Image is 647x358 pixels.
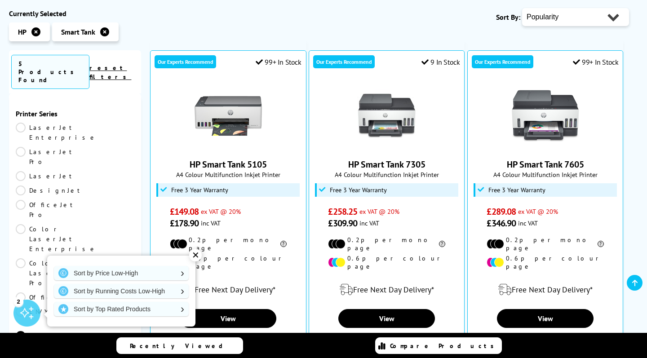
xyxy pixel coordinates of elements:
div: 99+ In Stock [573,57,619,66]
a: Compare Products [375,337,502,354]
img: HP Smart Tank 5105 [195,82,262,150]
a: Sort by Price Low-High [54,266,189,280]
a: Recently Viewed [116,337,243,354]
span: Free 3 Year Warranty [330,186,387,194]
a: HP Smart Tank 5105 [190,159,267,170]
a: Sort by Top Rated Products [54,302,189,316]
span: £149.08 [170,206,199,217]
a: LaserJet Enterprise [16,123,97,142]
span: A4 Colour Multifunction Inkjet Printer [472,170,619,179]
span: Printer Series [16,109,134,118]
div: modal_delivery [472,277,619,302]
div: modal_delivery [314,277,460,302]
a: HP Smart Tank 7605 [507,159,584,170]
a: LaserJet [16,171,76,181]
a: DesignJet [16,186,84,195]
span: Sort By: [496,13,520,22]
li: 0.6p per colour page [487,254,603,270]
li: 0.2p per mono page [487,236,603,252]
span: £346.90 [487,217,516,229]
div: Our Experts Recommend [472,55,533,68]
a: ENVY [16,307,75,327]
li: 0.6p per colour page [328,254,445,270]
span: £178.90 [170,217,199,229]
a: Sort by Running Costs Low-High [54,284,189,298]
li: 0.2p per mono page [328,236,445,252]
span: Recently Viewed [130,342,232,350]
span: Free 3 Year Warranty [171,186,228,194]
span: Compare Products [390,342,499,350]
a: OfficeJet [16,292,77,302]
span: £258.25 [328,206,357,217]
div: 9 In Stock [421,57,460,66]
span: ex VAT @ 20% [518,207,558,216]
li: 0.6p per colour page [170,254,287,270]
a: HP Smart Tank 7305 [348,159,425,170]
a: HP Smart Tank 7605 [512,142,579,151]
span: inc VAT [518,219,538,227]
a: Color LaserJet Enterprise [16,224,97,254]
a: HP Smart Tank 7305 [353,142,421,151]
span: £289.08 [487,206,516,217]
span: 5 Products Found [11,55,89,89]
span: A4 Colour Multifunction Inkjet Printer [155,170,301,179]
a: OfficeJet Pro [16,200,77,220]
span: ex VAT @ 20% [359,207,399,216]
span: Free 3 Year Warranty [488,186,545,194]
a: View [338,309,435,328]
div: Our Experts Recommend [313,55,375,68]
span: ex VAT @ 20% [201,207,241,216]
span: Smart Tank [61,27,95,36]
span: £309.90 [328,217,357,229]
img: HP Smart Tank 7605 [512,82,579,150]
a: Smart Tank [16,331,75,351]
a: View [180,309,276,328]
div: ✕ [189,249,202,261]
span: HP [18,27,27,36]
a: HP Smart Tank 5105 [195,142,262,151]
li: 0.2p per mono page [170,236,287,252]
a: View [497,309,594,328]
div: modal_delivery [155,277,301,302]
a: reset filters [89,64,131,81]
span: inc VAT [359,219,379,227]
img: HP Smart Tank 7305 [353,82,421,150]
div: 99+ In Stock [256,57,301,66]
div: 2 [13,296,23,306]
span: inc VAT [201,219,221,227]
a: Color LaserJet Pro [16,258,76,288]
a: LaserJet Pro [16,147,76,167]
div: Currently Selected [9,9,141,18]
span: A4 Colour Multifunction Inkjet Printer [314,170,460,179]
div: Our Experts Recommend [155,55,216,68]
